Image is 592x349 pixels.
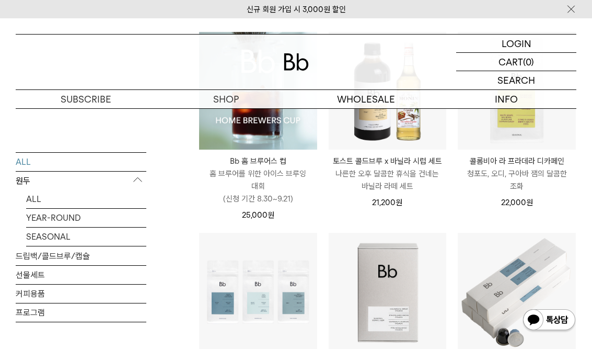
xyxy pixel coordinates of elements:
[247,5,346,14] a: 신규 회원 가입 시 3,000원 할인
[242,210,274,220] span: 25,000
[458,155,576,167] p: 콜롬비아 라 프라데라 디카페인
[284,53,309,71] img: 로고
[156,90,296,108] a: SHOP
[523,53,534,71] p: (0)
[26,227,146,245] a: SEASONAL
[268,210,274,220] span: 원
[26,189,146,208] a: ALL
[498,53,523,71] p: CART
[329,167,447,193] p: 나른한 오후 달콤한 휴식을 건네는 바닐라 라떼 세트
[16,265,146,284] a: 선물세트
[329,155,447,193] a: 토스트 콜드브루 x 바닐라 시럽 세트 나른한 오후 달콤한 휴식을 건네는 바닐라 라떼 세트
[501,198,533,207] span: 22,000
[199,155,317,205] a: Bb 홈 브루어스 컵 홈 브루어를 위한 아이스 브루잉 대회(신청 기간 8.30~9.21)
[16,284,146,302] a: 커피용품
[456,53,576,71] a: CART (0)
[16,152,146,171] a: ALL
[16,90,156,108] a: SUBSCRIBE
[458,155,576,193] a: 콜롬비아 라 프라데라 디카페인 청포도, 오디, 구아바 잼의 달콤한 조화
[199,155,317,167] p: Bb 홈 브루어스 컵
[26,208,146,227] a: YEAR-ROUND
[16,246,146,265] a: 드립백/콜드브루/캡슐
[329,155,447,167] p: 토스트 콜드브루 x 바닐라 시럽 세트
[396,198,402,207] span: 원
[526,198,533,207] span: 원
[456,35,576,53] a: LOGIN
[436,90,576,108] p: INFO
[502,35,531,52] p: LOGIN
[16,303,146,321] a: 프로그램
[16,171,146,190] p: 원두
[458,167,576,193] p: 청포도, 오디, 구아바 잼의 달콤한 조화
[497,71,535,89] p: SEARCH
[522,308,576,333] img: 카카오톡 채널 1:1 채팅 버튼
[372,198,402,207] span: 21,200
[199,167,317,205] p: 홈 브루어를 위한 아이스 브루잉 대회 (신청 기간 8.30~9.21)
[296,90,436,108] p: WHOLESALE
